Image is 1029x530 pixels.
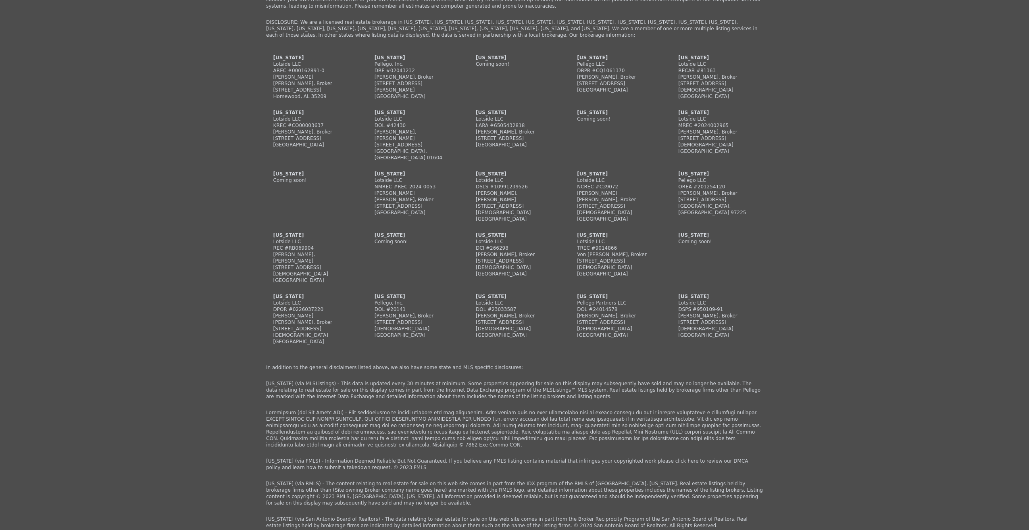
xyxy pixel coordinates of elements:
[577,61,654,67] div: Pellego LLC
[375,332,452,338] div: [GEOGRAPHIC_DATA]
[375,238,452,245] div: Coming soon!
[577,332,654,338] div: [GEOGRAPHIC_DATA]
[375,177,452,184] div: Lotside LLC
[678,196,756,203] div: [STREET_ADDRESS]
[577,300,654,306] div: Pellego Partners LLC
[375,54,452,61] div: [US_STATE]
[577,87,654,93] div: [GEOGRAPHIC_DATA]
[577,171,654,177] div: [US_STATE]
[678,300,756,306] div: Lotside LLC
[375,122,452,129] div: DOL #42430
[375,74,452,80] div: [PERSON_NAME], Broker
[476,232,553,238] div: [US_STATE]
[375,184,452,190] div: NMREC #REC-2024-0053
[375,93,452,100] div: [GEOGRAPHIC_DATA]
[577,190,654,203] div: [PERSON_NAME] [PERSON_NAME], Broker
[577,177,654,184] div: Lotside LLC
[678,171,756,177] div: [US_STATE]
[266,458,763,471] p: [US_STATE] (via FMLS) - Information Deemed Reliable But Not Guaranteed. If you believe any FMLS l...
[577,184,654,190] div: NCREC #C39072
[577,258,654,271] div: [STREET_ADDRESS][DEMOGRAPHIC_DATA]
[476,238,553,245] div: Lotside LLC
[678,319,756,332] div: [STREET_ADDRESS][DEMOGRAPHIC_DATA]
[266,516,763,529] p: [US_STATE] (via San Antonio Board of Realtors) - The data relating to real estate for sale on thi...
[577,109,654,116] div: [US_STATE]
[678,148,756,154] div: [GEOGRAPHIC_DATA]
[476,271,553,277] div: [GEOGRAPHIC_DATA]
[678,232,756,238] div: [US_STATE]
[375,306,452,313] div: DOL #20141
[678,190,756,196] div: [PERSON_NAME], Broker
[476,319,553,332] div: [STREET_ADDRESS][DEMOGRAPHIC_DATA]
[375,148,452,161] div: [GEOGRAPHIC_DATA], [GEOGRAPHIC_DATA] 01604
[375,142,452,148] div: [STREET_ADDRESS]
[577,238,654,245] div: Lotside LLC
[678,203,756,216] div: [GEOGRAPHIC_DATA], [GEOGRAPHIC_DATA] 97225
[476,190,553,203] div: [PERSON_NAME], [PERSON_NAME]
[476,135,553,142] div: [STREET_ADDRESS]
[273,245,351,251] div: REC #RB069904
[476,245,553,251] div: DCI #266298
[266,364,763,371] p: In addition to the general disclaimers listed above, we also have some state and MLS specific dis...
[577,74,654,80] div: [PERSON_NAME], Broker
[476,142,553,148] div: [GEOGRAPHIC_DATA]
[273,306,351,313] div: DPOR #0226037220
[678,184,756,190] div: OREA #201254120
[678,61,756,67] div: Lotside LLC
[476,313,553,319] div: [PERSON_NAME], Broker
[476,293,553,300] div: [US_STATE]
[678,93,756,100] div: [GEOGRAPHIC_DATA]
[577,306,654,313] div: DOL #24014578
[273,87,351,93] div: [STREET_ADDRESS]
[476,184,553,190] div: DSLS #10991239526
[577,251,654,258] div: Von [PERSON_NAME], Broker
[476,109,553,116] div: [US_STATE]
[476,116,553,122] div: Lotside LLC
[476,306,553,313] div: DOL #23033587
[678,313,756,319] div: [PERSON_NAME], Broker
[577,80,654,87] div: [STREET_ADDRESS]
[375,203,452,209] div: [STREET_ADDRESS]
[273,326,351,338] div: [STREET_ADDRESS][DEMOGRAPHIC_DATA]
[266,480,763,506] p: [US_STATE] (via RMLS) - The content relating to real estate for sale on this web site comes in pa...
[375,209,452,216] div: [GEOGRAPHIC_DATA]
[375,67,452,74] div: DRE #02043232
[577,216,654,222] div: [GEOGRAPHIC_DATA]
[375,293,452,300] div: [US_STATE]
[577,232,654,238] div: [US_STATE]
[273,177,351,184] div: Coming soon!
[273,122,351,129] div: KREC #CO00003637
[273,135,351,142] div: [STREET_ADDRESS]
[577,67,654,74] div: DBPR #CQ1061370
[273,93,351,100] div: Homewood, AL 35209
[476,332,553,338] div: [GEOGRAPHIC_DATA]
[476,122,553,129] div: LARA #6505432818
[678,293,756,300] div: [US_STATE]
[678,80,756,93] div: [STREET_ADDRESS][DEMOGRAPHIC_DATA]
[678,238,756,245] div: Coming soon!
[678,135,756,148] div: [STREET_ADDRESS][DEMOGRAPHIC_DATA]
[375,61,452,67] div: Pellego, Inc.
[678,129,756,135] div: [PERSON_NAME], Broker
[577,54,654,61] div: [US_STATE]
[476,61,553,67] div: Coming soon!
[678,67,756,74] div: RECAB #81363
[678,332,756,338] div: [GEOGRAPHIC_DATA]
[375,116,452,122] div: Lotside LLC
[273,277,351,284] div: [GEOGRAPHIC_DATA]
[273,313,351,326] div: [PERSON_NAME] [PERSON_NAME], Broker
[266,19,763,38] p: DISCLOSURE: We are a licensed real estate brokerage in [US_STATE], [US_STATE], [US_STATE], [US_ST...
[273,116,351,122] div: Lotside LLC
[678,109,756,116] div: [US_STATE]
[273,67,351,74] div: AREC #000162891-0
[678,122,756,129] div: MREC #2024002965
[375,313,452,319] div: [PERSON_NAME], Broker
[375,300,452,306] div: Pellego, Inc.
[273,74,351,87] div: [PERSON_NAME] [PERSON_NAME], Broker
[577,313,654,319] div: [PERSON_NAME], Broker
[273,61,351,67] div: Lotside LLC
[375,129,452,142] div: [PERSON_NAME], [PERSON_NAME]
[476,203,553,216] div: [STREET_ADDRESS][DEMOGRAPHIC_DATA]
[678,177,756,184] div: Pellego LLC
[273,54,351,61] div: [US_STATE]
